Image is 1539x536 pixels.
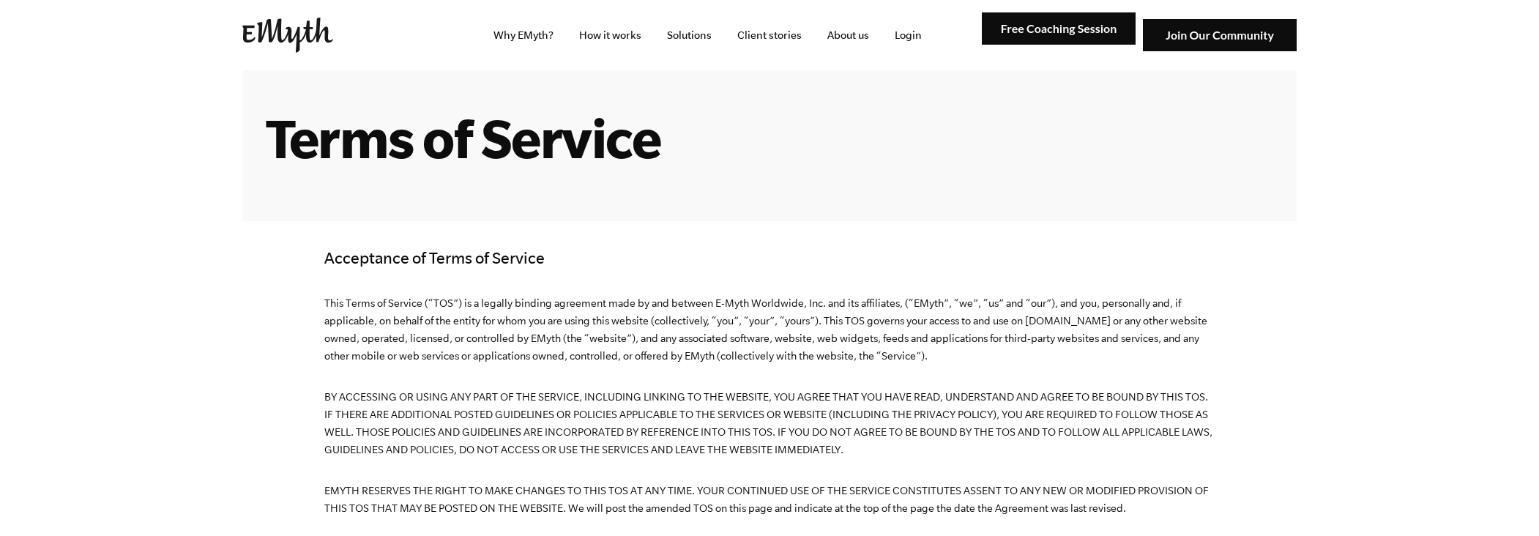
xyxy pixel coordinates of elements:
[324,482,1215,517] p: EMYTH RESERVES THE RIGHT TO MAKE CHANGES TO THIS TOS AT ANY TIME. YOUR CONTINUED USE OF THE SERVI...
[324,388,1215,458] p: BY ACCESSING OR USING ANY PART OF THE SERVICE, INCLUDING LINKING TO THE WEBSITE, YOU AGREE THAT Y...
[324,294,1215,365] p: This Terms of Service (“TOS”) is a legally binding agreement made by and between E-Myth Worldwide...
[266,105,1273,170] h1: Terms of Service
[1143,19,1297,52] img: Join Our Community
[324,245,1215,271] h4: Acceptance of Terms of Service
[1466,466,1539,536] iframe: Chat Widget
[242,18,333,53] img: EMyth
[982,12,1136,45] img: Free Coaching Session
